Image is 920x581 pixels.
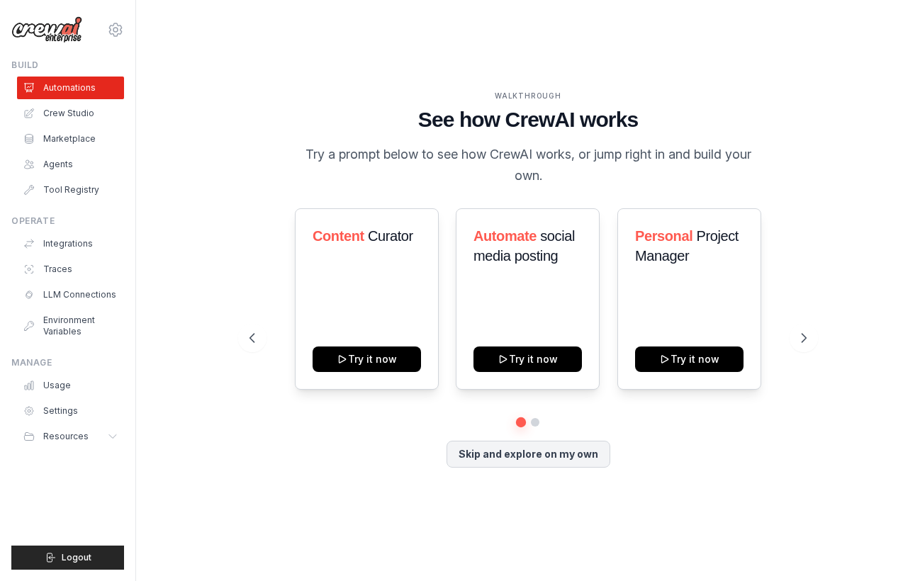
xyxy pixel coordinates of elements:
div: Operate [11,215,124,227]
div: Build [11,60,124,71]
span: social media posting [473,228,575,264]
button: Logout [11,546,124,570]
div: WALKTHROUGH [249,91,807,101]
span: Logout [62,552,91,563]
span: Automate [473,228,537,244]
a: Marketplace [17,128,124,150]
button: Try it now [473,346,582,372]
a: Settings [17,400,124,422]
p: Try a prompt below to see how CrewAI works, or jump right in and build your own. [290,144,766,186]
a: Usage [17,374,124,397]
a: Traces [17,258,124,281]
a: Environment Variables [17,309,124,343]
a: LLM Connections [17,283,124,306]
span: Resources [43,431,89,442]
button: Try it now [635,346,744,372]
span: Personal [635,228,692,244]
a: Tool Registry [17,179,124,201]
a: Crew Studio [17,102,124,125]
span: Project Manager [635,228,739,264]
a: Automations [17,77,124,99]
span: Curator [368,228,413,244]
div: Manage [11,357,124,368]
button: Resources [17,425,124,448]
span: Content [313,228,364,244]
h1: See how CrewAI works [249,107,807,132]
img: Logo [11,16,82,43]
a: Agents [17,153,124,176]
a: Integrations [17,232,124,255]
button: Skip and explore on my own [447,441,610,468]
button: Try it now [313,346,421,372]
